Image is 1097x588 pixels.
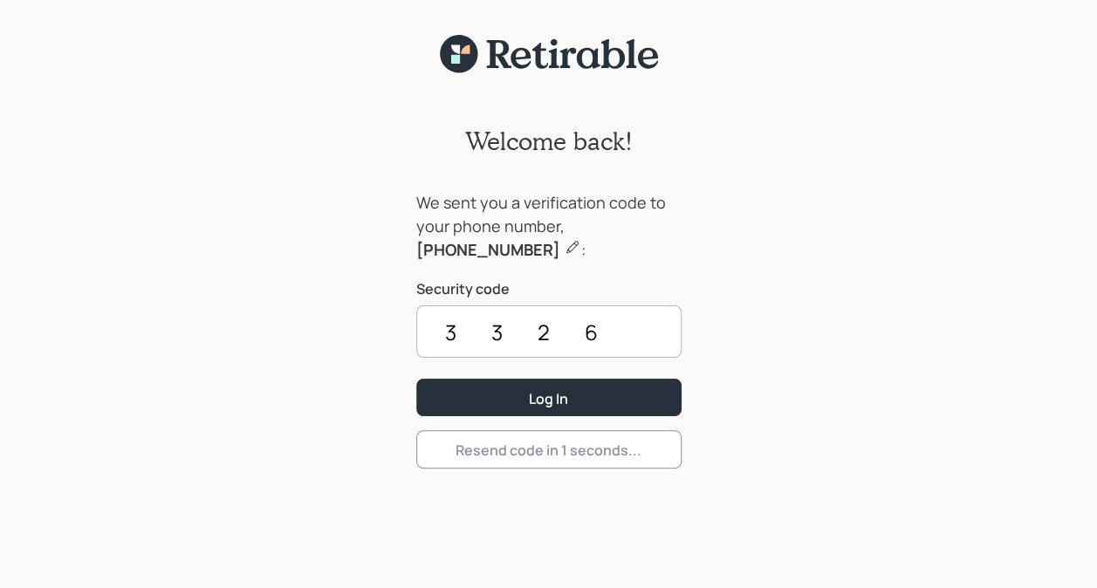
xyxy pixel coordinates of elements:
div: Log In [529,389,568,408]
button: Log In [416,379,682,416]
input: •••• [416,305,682,358]
div: We sent you a verification code to your phone number, : [416,191,682,262]
div: Resend code in 1 seconds... [456,441,641,460]
h2: Welcome back! [465,126,633,156]
b: [PHONE_NUMBER] [416,239,560,260]
label: Security code [416,279,682,298]
button: Resend code in 1 seconds... [416,430,682,468]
